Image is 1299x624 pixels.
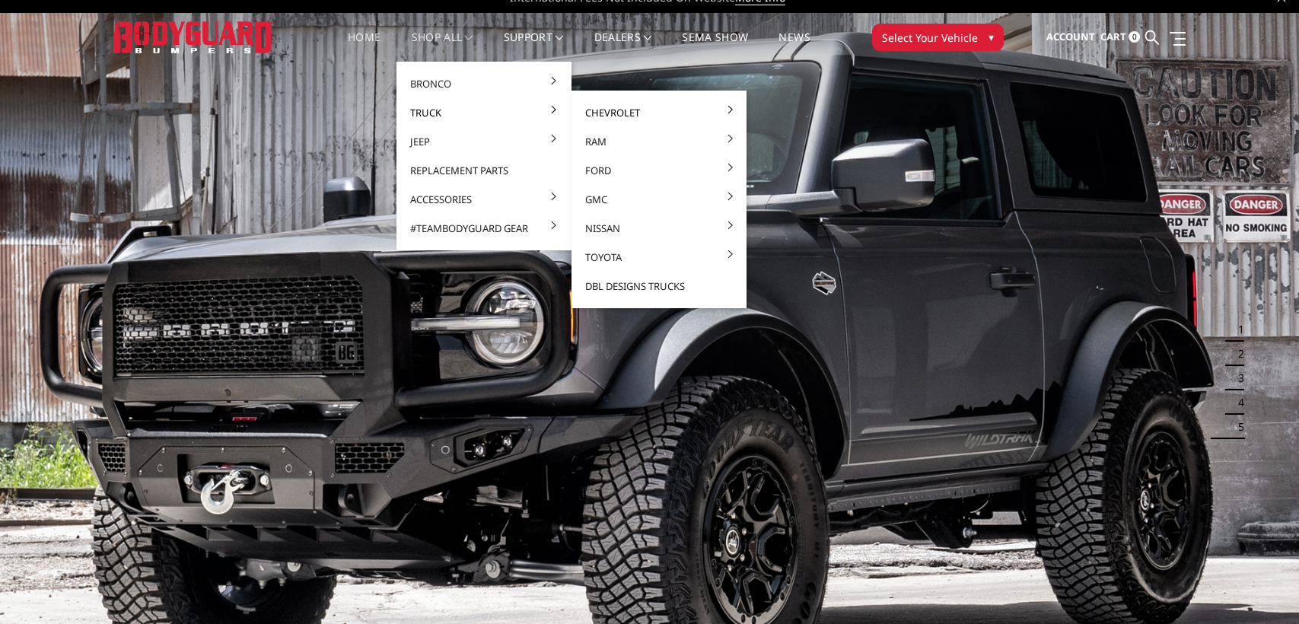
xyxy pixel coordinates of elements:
a: shop all [412,32,473,62]
a: Chevrolet Front Bumpers [753,98,915,127]
a: Truck [403,98,565,127]
button: 5 of 5 [1229,415,1244,439]
a: Accessories [403,185,565,214]
a: Home [348,32,380,62]
a: News [778,32,810,62]
button: Select Your Vehicle [872,24,1004,51]
a: Support [504,32,564,62]
span: 0 [1129,31,1140,43]
a: DBL Designs Trucks [578,272,740,301]
button: 1 of 5 [1229,317,1244,342]
button: 3 of 5 [1229,366,1244,390]
img: BODYGUARD BUMPERS [113,21,273,53]
span: Account [1046,30,1095,43]
a: Jeep [403,127,565,156]
a: Replacement Parts [403,156,565,185]
a: Toyota [578,243,740,272]
a: #TeamBodyguard Gear [403,214,565,243]
a: Chevrolet Rear Bumpers [753,127,915,156]
span: Select Your Vehicle [882,30,978,46]
iframe: Chat Widget [1223,551,1299,624]
a: Nissan [578,214,740,243]
button: 2 of 5 [1229,342,1244,366]
a: Dealers [594,32,652,62]
button: 4 of 5 [1229,390,1244,415]
a: Cart 0 [1100,17,1140,58]
a: Ford [578,156,740,185]
a: SEMA Show [682,32,748,62]
span: ▾ [989,29,994,45]
a: Ram [578,127,740,156]
a: Bronco [403,69,565,98]
span: Cart [1100,30,1126,43]
a: GMC [578,185,740,214]
a: Account [1046,17,1095,58]
a: Chevrolet [578,98,740,127]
